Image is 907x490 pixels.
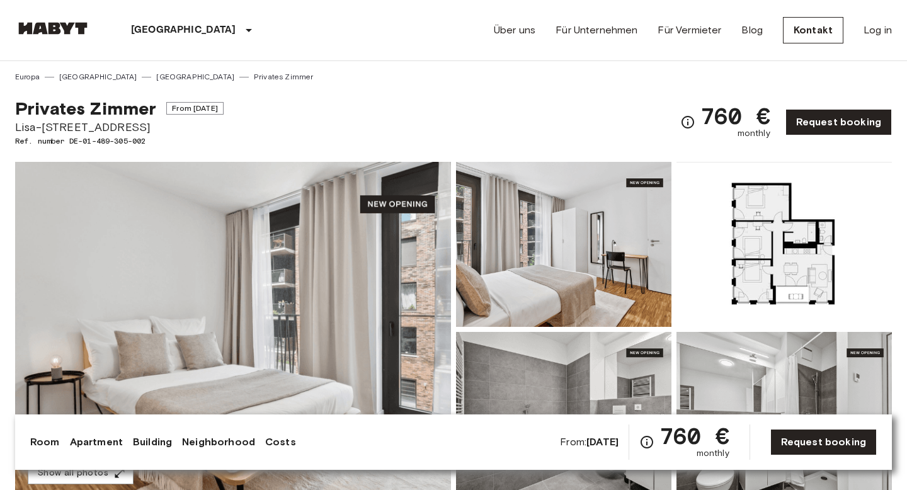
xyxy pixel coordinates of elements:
span: From [DATE] [166,102,224,115]
img: Picture of unit DE-01-489-305-002 [676,162,892,327]
span: From: [560,435,619,449]
a: Für Vermieter [658,23,721,38]
a: Privates Zimmer [254,71,313,83]
span: monthly [697,447,729,460]
span: Lisa-[STREET_ADDRESS] [15,119,224,135]
a: Blog [741,23,763,38]
span: Ref. number DE-01-489-305-002 [15,135,224,147]
svg: Check cost overview for full price breakdown. Please note that discounts apply to new joiners onl... [680,115,695,130]
span: 760 € [700,105,770,127]
a: Room [30,435,60,450]
span: 760 € [659,424,729,447]
a: Für Unternehmen [556,23,637,38]
img: Habyt [15,22,91,35]
a: Europa [15,71,40,83]
span: monthly [738,127,770,140]
svg: Check cost overview for full price breakdown. Please note that discounts apply to new joiners onl... [639,435,654,450]
a: [GEOGRAPHIC_DATA] [59,71,137,83]
a: [GEOGRAPHIC_DATA] [156,71,234,83]
b: [DATE] [586,436,619,448]
img: Picture of unit DE-01-489-305-002 [456,162,671,327]
p: [GEOGRAPHIC_DATA] [131,23,236,38]
button: Show all photos [28,462,134,485]
a: Request booking [770,429,877,455]
a: Log in [864,23,892,38]
a: Über uns [494,23,535,38]
a: Neighborhood [182,435,255,450]
a: Apartment [70,435,123,450]
a: Kontakt [783,17,843,43]
span: Privates Zimmer [15,98,156,119]
a: Building [133,435,172,450]
a: Costs [265,435,296,450]
a: Request booking [785,109,892,135]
